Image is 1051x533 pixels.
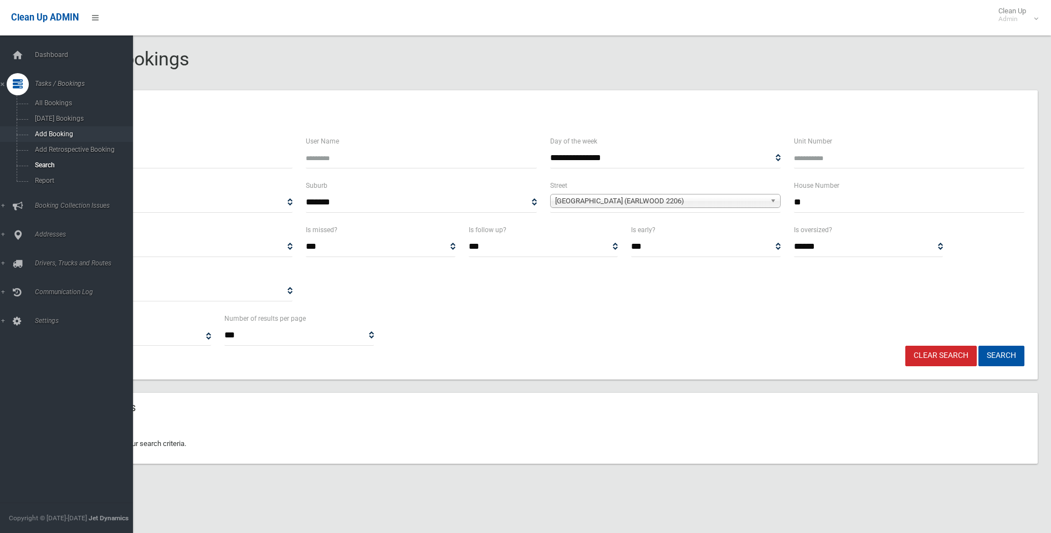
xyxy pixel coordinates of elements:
[89,514,129,522] strong: Jet Dynamics
[32,99,132,107] span: All Bookings
[32,288,141,296] span: Communication Log
[224,312,306,325] label: Number of results per page
[32,130,132,138] span: Add Booking
[978,346,1024,366] button: Search
[993,7,1037,23] span: Clean Up
[555,194,766,208] span: [GEOGRAPHIC_DATA] (EARLWOOD 2206)
[998,15,1026,23] small: Admin
[306,135,339,147] label: User Name
[32,202,141,209] span: Booking Collection Issues
[49,424,1038,464] div: No bookings match your search criteria.
[469,224,506,236] label: Is follow up?
[32,317,141,325] span: Settings
[32,177,132,184] span: Report
[306,224,337,236] label: Is missed?
[32,146,132,153] span: Add Retrospective Booking
[32,80,141,88] span: Tasks / Bookings
[550,135,597,147] label: Day of the week
[9,514,87,522] span: Copyright © [DATE]-[DATE]
[794,135,832,147] label: Unit Number
[32,259,141,267] span: Drivers, Trucks and Routes
[306,180,327,192] label: Suburb
[794,180,839,192] label: House Number
[905,346,977,366] a: Clear Search
[631,224,655,236] label: Is early?
[794,224,832,236] label: Is oversized?
[32,161,132,169] span: Search
[550,180,567,192] label: Street
[32,51,141,59] span: Dashboard
[32,115,132,122] span: [DATE] Bookings
[11,12,79,23] span: Clean Up ADMIN
[32,230,141,238] span: Addresses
